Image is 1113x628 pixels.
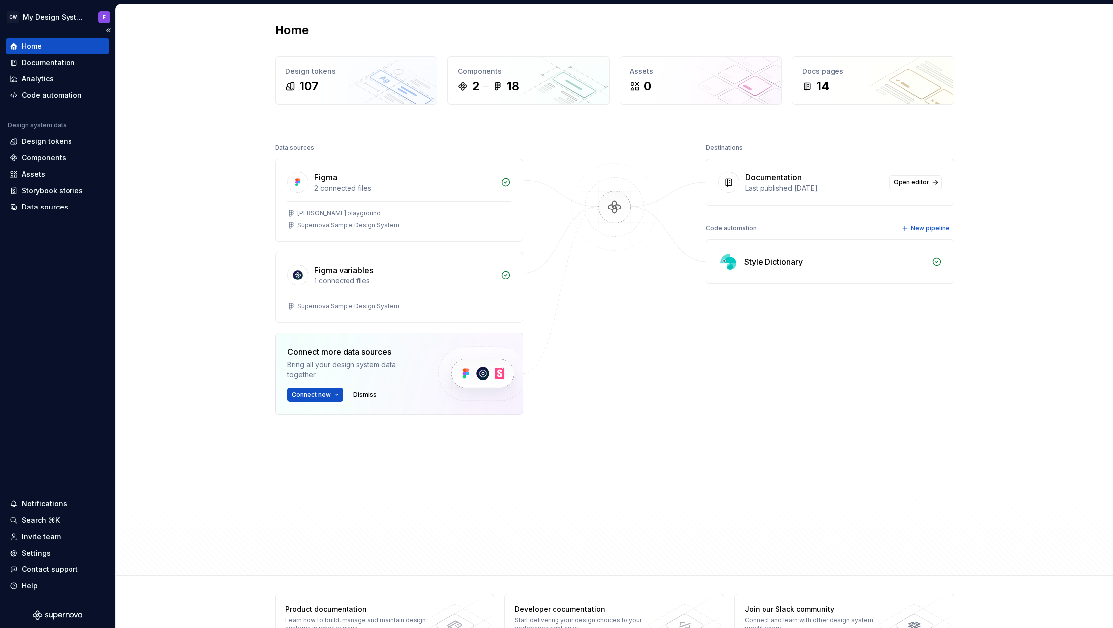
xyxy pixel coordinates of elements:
[644,78,651,94] div: 0
[314,276,495,286] div: 1 connected files
[6,512,109,528] button: Search ⌘K
[297,302,399,310] div: Supernova Sample Design System
[285,67,427,76] div: Design tokens
[353,391,377,399] span: Dismiss
[22,515,60,525] div: Search ⌘K
[22,41,42,51] div: Home
[22,499,67,509] div: Notifications
[275,252,523,323] a: Figma variables1 connected filesSupernova Sample Design System
[22,90,82,100] div: Code automation
[6,55,109,70] a: Documentation
[297,221,399,229] div: Supernova Sample Design System
[299,78,319,94] div: 107
[22,202,68,212] div: Data sources
[507,78,519,94] div: 18
[6,496,109,512] button: Notifications
[889,175,942,189] a: Open editor
[314,171,337,183] div: Figma
[287,388,343,402] button: Connect new
[275,56,437,105] a: Design tokens107
[447,56,610,105] a: Components218
[744,256,803,268] div: Style Dictionary
[22,532,61,542] div: Invite team
[314,183,495,193] div: 2 connected files
[6,134,109,149] a: Design tokens
[6,545,109,561] a: Settings
[314,264,373,276] div: Figma variables
[745,183,883,193] div: Last published [DATE]
[275,22,309,38] h2: Home
[899,221,954,235] button: New pipeline
[285,604,430,614] div: Product documentation
[349,388,381,402] button: Dismiss
[6,529,109,545] a: Invite team
[287,360,421,380] div: Bring all your design system data together.
[630,67,771,76] div: Assets
[103,13,106,21] div: F
[287,346,421,358] div: Connect more data sources
[706,141,743,155] div: Destinations
[6,199,109,215] a: Data sources
[22,186,83,196] div: Storybook stories
[22,548,51,558] div: Settings
[745,604,889,614] div: Join our Slack community
[22,58,75,68] div: Documentation
[275,159,523,242] a: Figma2 connected files[PERSON_NAME] playgroundSupernova Sample Design System
[8,121,67,129] div: Design system data
[22,74,54,84] div: Analytics
[22,169,45,179] div: Assets
[6,166,109,182] a: Assets
[792,56,954,105] a: Docs pages14
[816,78,830,94] div: 14
[101,23,115,37] button: Collapse sidebar
[22,153,66,163] div: Components
[472,78,479,94] div: 2
[22,564,78,574] div: Contact support
[6,150,109,166] a: Components
[7,11,19,23] div: GW
[802,67,944,76] div: Docs pages
[745,171,802,183] div: Documentation
[22,581,38,591] div: Help
[6,183,109,199] a: Storybook stories
[22,137,72,146] div: Design tokens
[620,56,782,105] a: Assets0
[458,67,599,76] div: Components
[297,209,381,217] div: [PERSON_NAME] playground
[515,604,659,614] div: Developer documentation
[911,224,950,232] span: New pipeline
[292,391,331,399] span: Connect new
[2,6,113,28] button: GWMy Design SystemF
[6,71,109,87] a: Analytics
[6,561,109,577] button: Contact support
[894,178,929,186] span: Open editor
[6,38,109,54] a: Home
[6,87,109,103] a: Code automation
[33,610,82,620] svg: Supernova Logo
[6,578,109,594] button: Help
[275,141,314,155] div: Data sources
[23,12,86,22] div: My Design System
[706,221,757,235] div: Code automation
